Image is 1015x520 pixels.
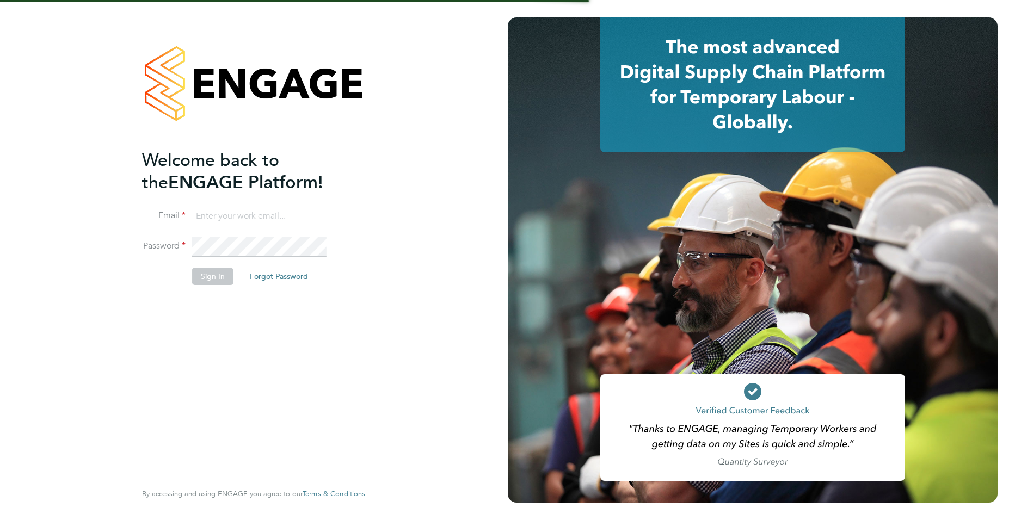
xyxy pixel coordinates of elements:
[241,268,317,285] button: Forgot Password
[192,268,233,285] button: Sign In
[303,490,365,498] a: Terms & Conditions
[142,489,365,498] span: By accessing and using ENGAGE you agree to our
[303,489,365,498] span: Terms & Conditions
[142,149,354,194] h2: ENGAGE Platform!
[142,240,186,252] label: Password
[192,207,327,226] input: Enter your work email...
[142,150,279,193] span: Welcome back to the
[142,210,186,221] label: Email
